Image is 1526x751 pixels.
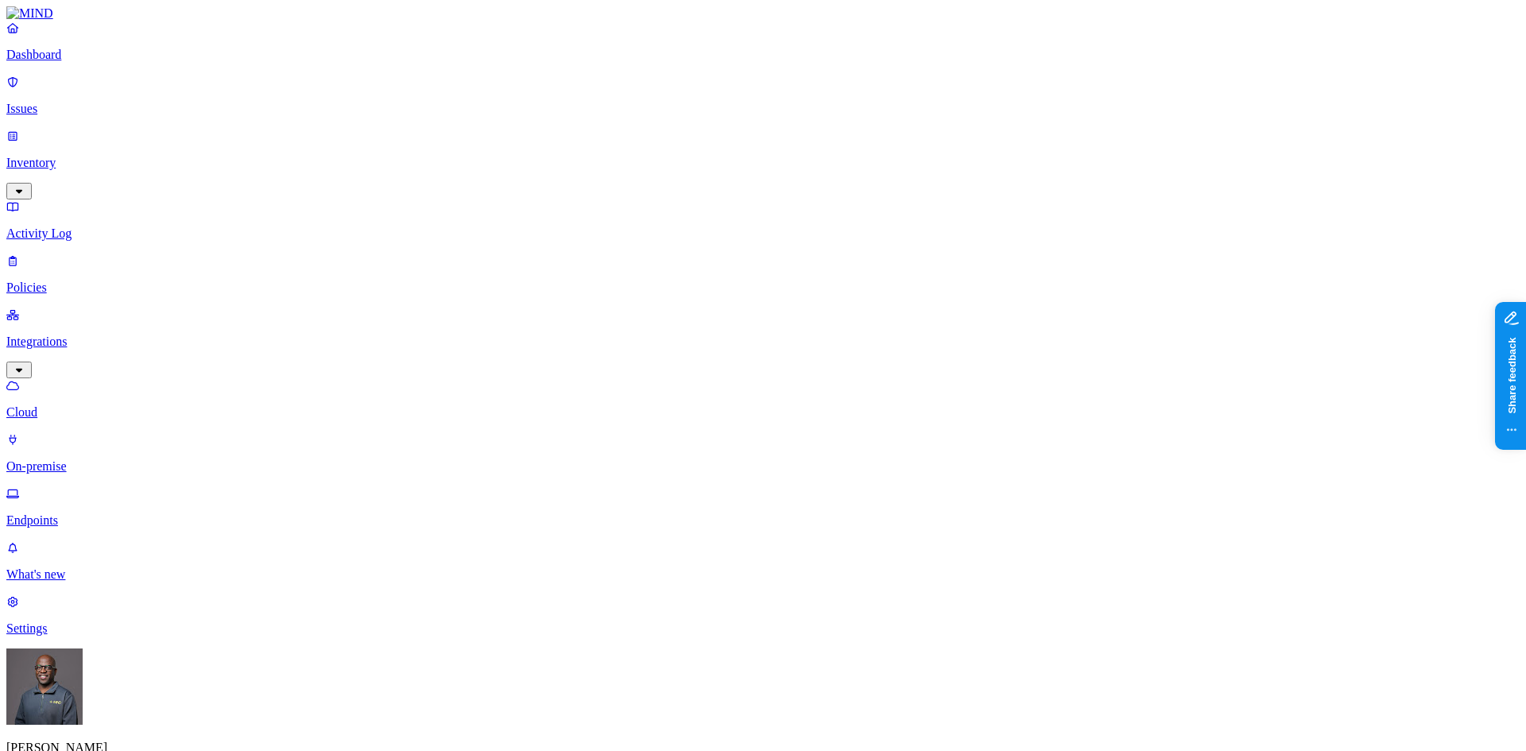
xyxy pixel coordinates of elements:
[6,621,1520,636] p: Settings
[6,308,1520,376] a: Integrations
[6,513,1520,528] p: Endpoints
[6,459,1520,474] p: On-premise
[6,486,1520,528] a: Endpoints
[6,378,1520,420] a: Cloud
[6,432,1520,474] a: On-premise
[6,102,1520,116] p: Issues
[6,21,1520,62] a: Dashboard
[6,6,1520,21] a: MIND
[6,405,1520,420] p: Cloud
[6,648,83,725] img: Gregory Thomas
[6,48,1520,62] p: Dashboard
[6,75,1520,116] a: Issues
[6,281,1520,295] p: Policies
[6,226,1520,241] p: Activity Log
[6,6,53,21] img: MIND
[6,254,1520,295] a: Policies
[6,199,1520,241] a: Activity Log
[6,540,1520,582] a: What's new
[6,129,1520,197] a: Inventory
[6,594,1520,636] a: Settings
[6,335,1520,349] p: Integrations
[6,156,1520,170] p: Inventory
[6,567,1520,582] p: What's new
